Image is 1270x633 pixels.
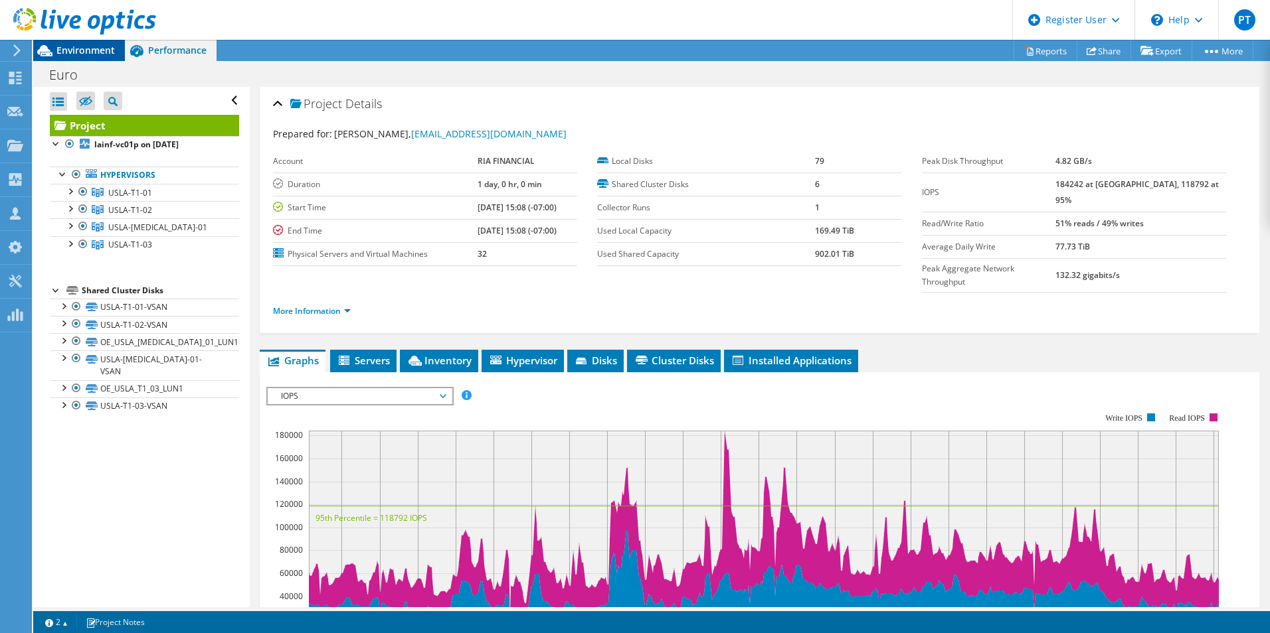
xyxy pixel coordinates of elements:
label: IOPS [922,186,1055,199]
a: OE_USLA_T1_03_LUN1 [50,380,239,397]
a: Project [50,115,239,136]
svg: \n [1151,14,1163,26]
a: [EMAIL_ADDRESS][DOMAIN_NAME] [411,127,567,140]
label: Peak Aggregate Network Throughput [922,262,1055,289]
a: USLA-T1-01-VSAN [50,299,239,316]
span: Inventory [407,354,472,367]
text: Write IOPS [1105,413,1142,423]
a: OE_USLA_[MEDICAL_DATA]_01_LUN1 [50,333,239,350]
label: Prepared for: [273,127,332,140]
text: 180000 [275,429,303,441]
a: Export [1131,40,1192,61]
span: Details [345,96,382,111]
a: More Information [273,305,351,316]
span: Project [290,98,342,111]
label: Collector Runs [597,201,815,214]
span: Cluster Disks [634,354,714,367]
a: Project Notes [76,614,154,630]
b: 169.49 TiB [815,225,854,236]
label: Shared Cluster Disks [597,178,815,191]
span: Installed Applications [731,354,852,367]
a: Hypervisors [50,167,239,184]
a: Share [1077,40,1131,61]
text: 160000 [275,453,303,464]
label: Local Disks [597,155,815,168]
b: 32 [478,248,487,259]
b: 51% reads / 49% writes [1055,218,1144,229]
span: [PERSON_NAME], [334,127,567,140]
a: 2 [36,614,77,630]
b: lainf-vc01p on [DATE] [94,139,179,150]
b: 902.01 TiB [815,248,854,259]
span: Disks [574,354,617,367]
b: 77.73 TiB [1055,241,1090,252]
a: USLA-T1-01 [50,184,239,201]
h1: Euro [43,68,98,82]
span: IOPS [274,388,445,404]
span: USLA-T1-02 [108,204,152,216]
a: USLA-T1-02-VSAN [50,316,239,333]
text: 95th Percentile = 118792 IOPS [316,512,427,524]
label: Read/Write Ratio [922,217,1055,230]
b: 1 [815,202,820,213]
a: USLA-[MEDICAL_DATA]-01-VSAN [50,350,239,380]
label: Used Shared Capacity [597,247,815,261]
span: USLA-[MEDICAL_DATA]-01 [108,222,207,233]
a: More [1192,40,1253,61]
a: lainf-vc01p on [DATE] [50,136,239,153]
b: 79 [815,155,824,167]
text: 80000 [280,544,303,555]
text: Read IOPS [1169,413,1205,423]
a: USLA-T1-03-VSAN [50,397,239,415]
b: 132.32 gigabits/s [1055,269,1120,281]
b: [DATE] 15:08 (-07:00) [478,225,557,236]
label: Average Daily Write [922,240,1055,253]
a: Reports [1014,40,1077,61]
b: 6 [815,178,820,190]
text: 60000 [280,567,303,579]
a: USLA-T3-01 [50,218,239,236]
b: 1 day, 0 hr, 0 min [478,178,542,190]
label: Physical Servers and Virtual Machines [273,247,478,261]
text: 40000 [280,591,303,602]
span: PT [1234,9,1255,31]
a: USLA-T1-03 [50,236,239,253]
label: Start Time [273,201,478,214]
label: Account [273,155,478,168]
b: [DATE] 15:08 (-07:00) [478,202,557,213]
label: Peak Disk Throughput [922,155,1055,168]
label: Used Local Capacity [597,224,815,238]
span: Hypervisor [488,354,557,367]
label: End Time [273,224,478,238]
b: 184242 at [GEOGRAPHIC_DATA], 118792 at 95% [1055,178,1219,206]
span: USLA-T1-03 [108,239,152,250]
text: 140000 [275,476,303,487]
span: Graphs [266,354,319,367]
b: RIA FINANCIAL [478,155,535,167]
div: Shared Cluster Disks [82,283,239,299]
b: 4.82 GB/s [1055,155,1092,167]
span: USLA-T1-01 [108,187,152,198]
label: Duration [273,178,478,191]
span: Environment [56,44,115,56]
a: USLA-T1-02 [50,201,239,218]
span: Performance [148,44,207,56]
span: Servers [337,354,390,367]
text: 120000 [275,498,303,510]
text: 100000 [275,522,303,533]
